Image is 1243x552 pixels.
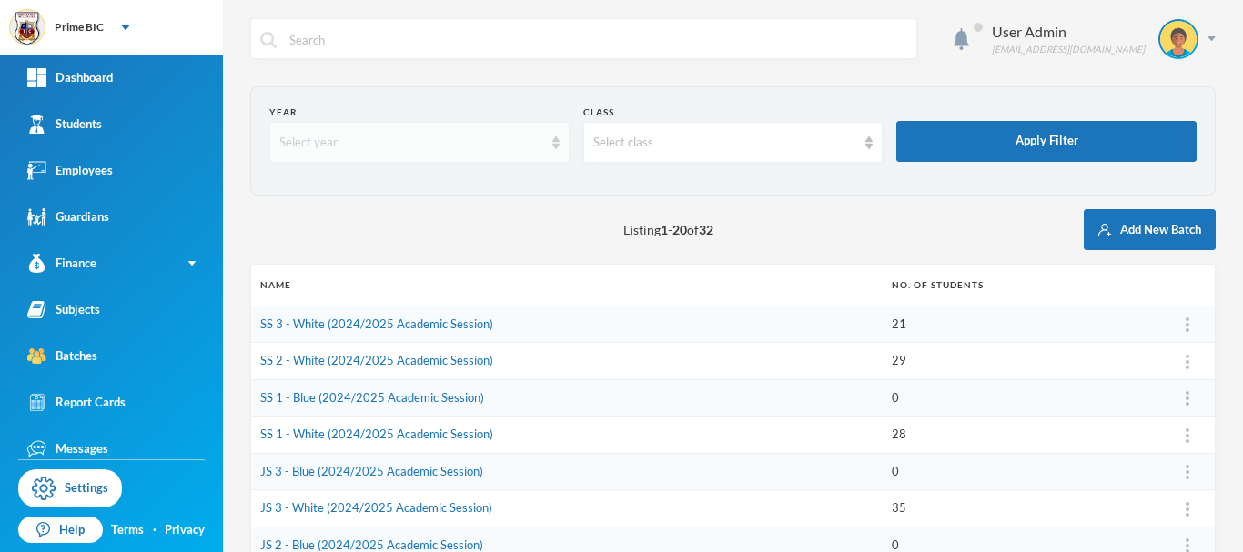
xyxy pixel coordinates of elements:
[27,207,109,226] div: Guardians
[55,19,104,35] div: Prime BIC
[699,222,713,237] b: 32
[153,521,157,539] div: ·
[288,19,907,60] input: Search
[883,453,1159,490] td: 0
[883,379,1159,417] td: 0
[1186,355,1189,369] img: ...
[260,464,483,478] a: JS 3 - Blue (2024/2025 Academic Session)
[269,105,570,119] div: Year
[27,393,126,412] div: Report Cards
[260,390,484,405] a: SS 1 - Blue (2024/2025 Academic Session)
[883,265,1159,306] th: No. of students
[672,222,687,237] b: 20
[260,316,493,331] a: SS 3 - White (2024/2025 Academic Session)
[1186,502,1189,517] img: ...
[18,469,122,507] a: Settings
[1186,391,1189,406] img: ...
[992,43,1145,56] div: [EMAIL_ADDRESS][DOMAIN_NAME]
[661,222,668,237] b: 1
[27,346,97,366] div: Batches
[883,417,1159,454] td: 28
[18,517,103,544] a: Help
[27,439,108,458] div: Messages
[883,343,1159,380] td: 29
[27,68,113,87] div: Dashboard
[27,115,102,134] div: Students
[896,121,1197,162] button: Apply Filter
[260,537,483,552] a: JS 2 - Blue (2024/2025 Academic Session)
[1186,317,1189,332] img: ...
[623,220,713,239] span: Listing - of
[883,306,1159,343] td: 21
[583,105,884,119] div: Class
[1186,465,1189,479] img: ...
[1160,21,1197,57] img: STUDENT
[27,161,113,180] div: Employees
[260,500,492,515] a: JS 3 - White (2024/2025 Academic Session)
[260,353,493,367] a: SS 2 - White (2024/2025 Academic Session)
[165,521,205,539] a: Privacy
[1186,428,1189,443] img: ...
[10,10,46,46] img: logo
[27,254,96,273] div: Finance
[260,427,493,441] a: SS 1 - White (2024/2025 Academic Session)
[27,300,100,319] div: Subjects
[111,521,144,539] a: Terms
[883,490,1159,527] td: 35
[593,134,857,152] div: Select class
[251,265,883,306] th: Name
[1084,209,1216,250] button: Add New Batch
[260,32,277,48] img: search
[279,134,543,152] div: Select year
[992,21,1145,43] div: User Admin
